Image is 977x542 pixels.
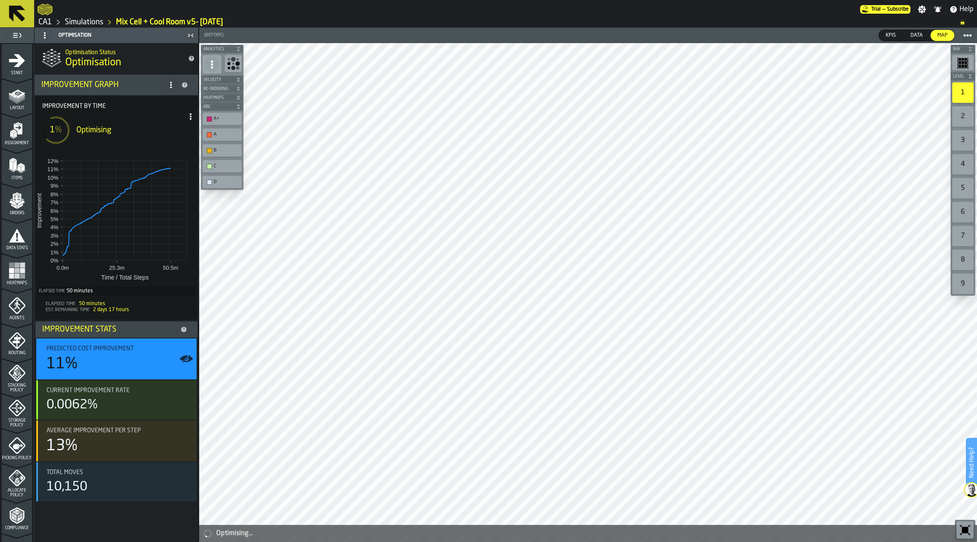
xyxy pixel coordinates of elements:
text: 12% [47,158,58,164]
div: title-Optimisation [35,43,198,74]
li: menu Heatmaps [2,254,32,288]
div: 7 [952,226,974,246]
button: button- [201,76,244,84]
div: button-toolbar-undefined [951,272,975,296]
div: button-toolbar-undefined [951,152,975,176]
div: A [204,130,240,139]
div: button-toolbar-undefined [951,176,975,200]
div: Optimising [76,125,177,135]
a: link-to-/wh/i/76e2a128-1b54-4d66-80d4-05ae4c277723 [65,17,103,27]
text: 1% [50,249,58,256]
label: Need Help? [967,439,976,487]
li: menu Routing [2,324,32,358]
text: Improvement [36,193,43,228]
span: — [882,6,885,12]
div: button-toolbar-undefined [201,127,244,143]
div: thumb [931,30,954,41]
text: 0% [50,257,58,264]
span: Level [951,74,966,79]
button: button- [951,72,975,81]
button: button- [201,85,244,93]
a: link-to-/wh/i/76e2a128-1b54-4d66-80d4-05ae4c277723/pricing/ [860,5,910,14]
div: 5 [952,178,974,198]
span: Orders [2,211,32,216]
span: Stacking Policy [2,383,32,393]
label: button-toggle-Toggle Full Menu [2,29,32,41]
div: 0.0062% [46,397,98,413]
text: 9% [50,183,58,189]
div: button-toolbar-undefined [201,158,244,174]
label: button-toggle-Help [946,4,977,15]
div: thumb [879,30,903,41]
li: menu Allocate Policy [2,464,32,498]
svg: Reset zoom and position [958,523,972,537]
div: A+ [214,116,239,122]
span: Est. Remaining Time [46,308,90,312]
div: Title [46,427,190,434]
span: Compliance [2,526,32,530]
div: stat-Current Improvement Rate [36,380,197,420]
span: KPIs [882,32,899,39]
div: Improvement Graph [41,80,164,90]
li: menu Data Stats [2,219,32,253]
div: C [204,162,240,171]
button: button- [201,45,244,53]
span: Map [934,32,951,39]
div: Total time elapsed since optimization started [37,286,196,296]
div: Title [46,469,190,476]
button: button- [951,45,975,53]
li: menu Agents [2,289,32,323]
span: Average Improvement Per Step [46,427,141,434]
button: button- [201,93,244,102]
span: Data Stats [2,246,32,251]
text: Time / Total Steps [101,274,148,281]
span: Re-Ordering [202,87,234,91]
text: 25.3m [109,265,125,271]
div: 10,150 [46,479,87,495]
a: link-to-/wh/i/76e2a128-1b54-4d66-80d4-05ae4c277723/simulations/c38f314d-0e71-4aac-b74d-bb28aa3e7256 [116,17,223,27]
span: Bay [951,47,966,52]
label: button-switch-multi-Data [903,29,930,41]
nav: Breadcrumb [38,17,974,27]
span: Assignment [2,141,32,146]
label: Elapsed Time [39,289,65,294]
div: 3 [952,130,974,151]
span: Allocate Policy [2,488,32,498]
label: button-switch-multi-KPIs [878,29,903,41]
button: button- [201,102,244,111]
div: A [214,132,239,137]
li: menu Picking Policy [2,429,32,463]
div: C [214,163,239,169]
li: menu Compliance [2,499,32,533]
span: Start [2,71,32,76]
text: 7% [50,199,58,206]
span: Agents [2,316,32,321]
a: link-to-/wh/i/76e2a128-1b54-4d66-80d4-05ae4c277723 [38,17,52,27]
span: Help [960,4,974,15]
span: (Before) [204,32,223,38]
div: thumb [904,30,930,41]
div: 6 [952,202,974,222]
span: Routing [2,351,32,356]
label: button-switch-multi-Map [930,29,955,41]
label: button-toggle-Show on Map [180,338,193,379]
li: menu Start [2,44,32,78]
div: Improvement Stats [42,325,177,334]
div: stat-Total Moves [36,462,197,501]
span: Storage Policy [2,418,32,428]
span: Velocity [202,78,234,82]
label: Title [35,96,197,110]
div: Title [46,387,190,394]
div: stat-Predicted Cost Improvement [36,338,197,379]
div: button-toolbar-undefined [951,105,975,128]
li: menu Items [2,149,32,183]
div: 2 [952,106,974,127]
span: Picking Policy [2,456,32,460]
text: 2% [50,241,58,247]
div: button-toolbar-undefined [201,111,244,127]
span: Layout [2,106,32,111]
span: Trial [871,6,881,12]
div: button-toolbar-undefined [951,81,975,105]
span: Predicted Cost Improvement [46,345,134,352]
